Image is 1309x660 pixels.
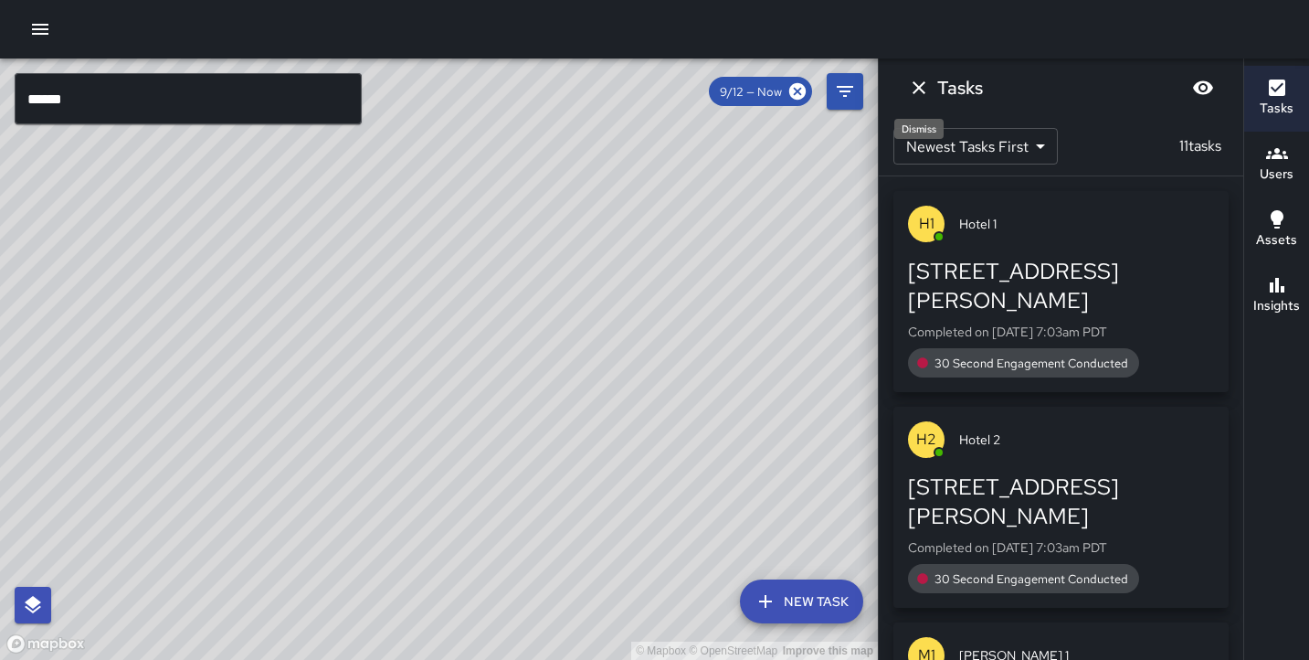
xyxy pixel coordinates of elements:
[908,538,1214,557] p: Completed on [DATE] 7:03am PDT
[740,580,863,623] button: New Task
[1244,66,1309,132] button: Tasks
[908,323,1214,341] p: Completed on [DATE] 7:03am PDT
[1244,132,1309,197] button: Users
[924,571,1139,587] span: 30 Second Engagement Conducted
[827,73,863,110] button: Filters
[1260,165,1293,185] h6: Users
[924,356,1139,371] span: 30 Second Engagement Conducted
[919,213,934,235] p: H1
[908,257,1214,315] div: [STREET_ADDRESS][PERSON_NAME]
[709,84,793,100] span: 9/12 — Now
[1172,135,1229,157] p: 11 tasks
[959,431,1214,449] span: Hotel 2
[1244,197,1309,263] button: Assets
[1260,99,1293,119] h6: Tasks
[916,429,936,451] p: H2
[959,215,1214,233] span: Hotel 1
[709,77,812,106] div: 9/12 — Now
[1253,296,1300,316] h6: Insights
[893,128,1058,165] div: Newest Tasks First
[937,73,983,102] h6: Tasks
[894,119,944,139] div: Dismiss
[1185,69,1221,106] button: Blur
[908,473,1214,531] div: [STREET_ADDRESS][PERSON_NAME]
[893,191,1229,392] button: H1Hotel 1[STREET_ADDRESS][PERSON_NAME]Completed on [DATE] 7:03am PDT30 Second Engagement Conducted
[901,69,937,106] button: Dismiss
[1244,263,1309,329] button: Insights
[1256,230,1297,250] h6: Assets
[893,407,1229,608] button: H2Hotel 2[STREET_ADDRESS][PERSON_NAME]Completed on [DATE] 7:03am PDT30 Second Engagement Conducted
